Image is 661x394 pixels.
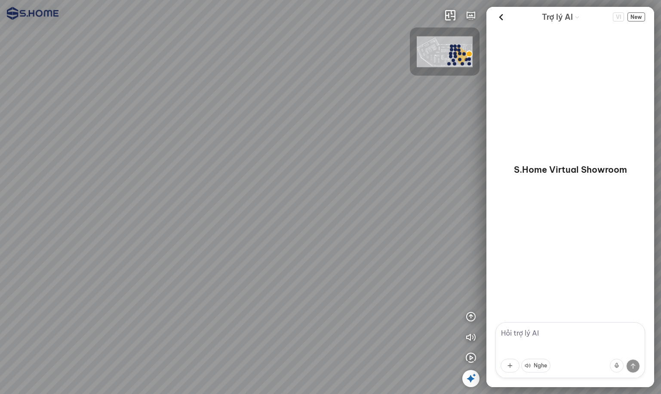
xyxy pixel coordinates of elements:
[613,12,624,21] span: VI
[627,12,645,21] span: New
[627,12,645,21] button: New Chat
[417,37,473,67] img: SHome_H____ng_l_94CLDY9XT4CH.png
[542,10,580,24] div: AI Guide options
[542,11,573,23] span: Trợ lý AI
[521,359,550,373] button: Nghe
[514,164,627,176] p: S.Home Virtual Showroom
[7,7,58,20] img: logo
[613,12,624,21] button: Change language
